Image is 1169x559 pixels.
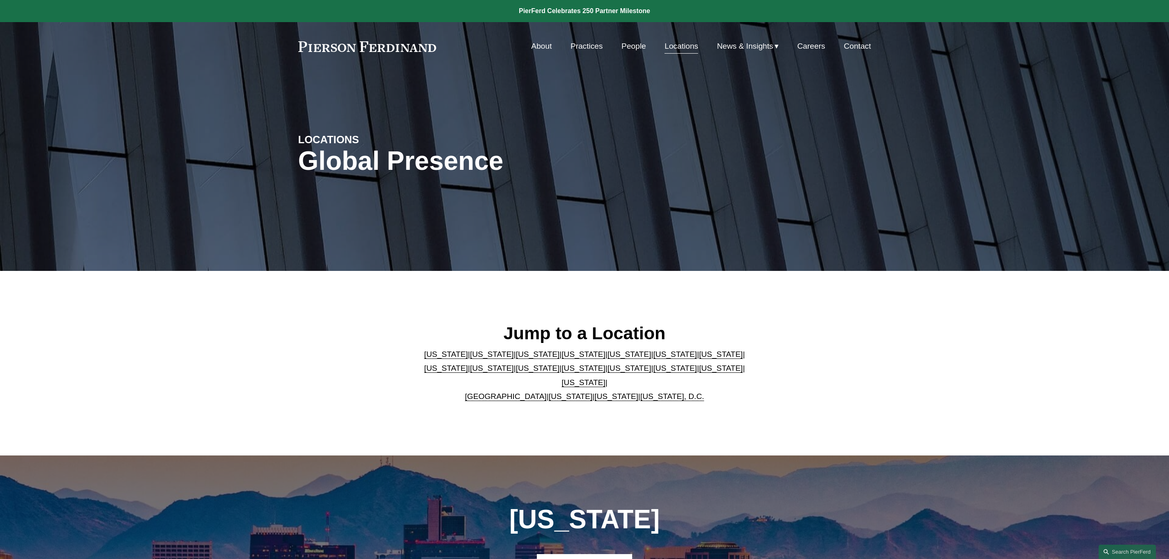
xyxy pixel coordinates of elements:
[640,392,704,401] a: [US_STATE], D.C.
[562,364,606,372] a: [US_STATE]
[653,350,697,358] a: [US_STATE]
[298,133,441,146] h4: LOCATIONS
[465,505,704,534] h1: [US_STATE]
[622,38,646,54] a: People
[570,38,603,54] a: Practices
[1099,545,1156,559] a: Search this site
[470,350,514,358] a: [US_STATE]
[516,364,560,372] a: [US_STATE]
[717,39,773,54] span: News & Insights
[417,322,752,344] h2: Jump to a Location
[424,350,468,358] a: [US_STATE]
[699,350,743,358] a: [US_STATE]
[844,38,871,54] a: Contact
[531,38,552,54] a: About
[424,364,468,372] a: [US_STATE]
[607,350,651,358] a: [US_STATE]
[298,146,680,176] h1: Global Presence
[465,392,547,401] a: [GEOGRAPHIC_DATA]
[562,378,606,387] a: [US_STATE]
[595,392,638,401] a: [US_STATE]
[699,364,743,372] a: [US_STATE]
[664,38,698,54] a: Locations
[516,350,560,358] a: [US_STATE]
[653,364,697,372] a: [US_STATE]
[417,347,752,404] p: | | | | | | | | | | | | | | | | | |
[717,38,779,54] a: folder dropdown
[607,364,651,372] a: [US_STATE]
[470,364,514,372] a: [US_STATE]
[562,350,606,358] a: [US_STATE]
[797,38,825,54] a: Careers
[549,392,592,401] a: [US_STATE]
